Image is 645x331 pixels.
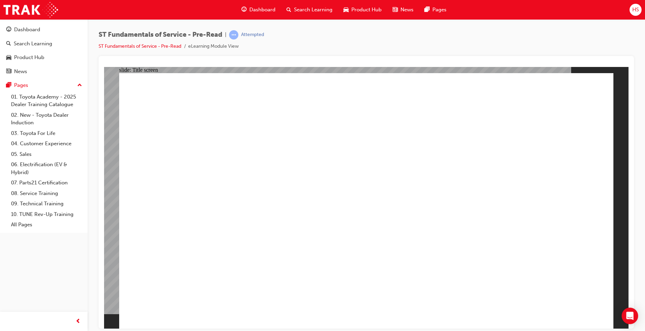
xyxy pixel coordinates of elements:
a: pages-iconPages [419,3,452,17]
a: News [3,65,85,78]
a: Product Hub [3,51,85,64]
span: HS [632,6,639,14]
button: Pages [3,79,85,92]
a: Search Learning [3,37,85,50]
span: pages-icon [425,5,430,14]
span: Dashboard [249,6,275,14]
a: 08. Service Training [8,188,85,199]
a: news-iconNews [387,3,419,17]
div: Product Hub [14,54,44,61]
div: News [14,68,27,76]
a: 04. Customer Experience [8,138,85,149]
span: search-icon [286,5,291,14]
span: Search Learning [294,6,332,14]
a: search-iconSearch Learning [281,3,338,17]
a: Dashboard [3,23,85,36]
div: Search Learning [14,40,52,48]
li: eLearning Module View [188,43,239,50]
a: 03. Toyota For Life [8,128,85,139]
div: Attempted [241,32,264,38]
span: guage-icon [6,27,11,33]
span: car-icon [6,55,11,61]
a: 05. Sales [8,149,85,160]
div: Dashboard [14,26,40,34]
a: ST Fundamentals of Service - Pre-Read [99,43,181,49]
span: prev-icon [76,317,81,326]
button: HS [630,4,642,16]
a: 06. Electrification (EV & Hybrid) [8,159,85,178]
span: Product Hub [351,6,382,14]
a: 01. Toyota Academy - 2025 Dealer Training Catalogue [8,92,85,110]
span: guage-icon [241,5,247,14]
span: search-icon [6,41,11,47]
a: car-iconProduct Hub [338,3,387,17]
span: car-icon [343,5,349,14]
div: Pages [14,81,28,89]
a: 02. New - Toyota Dealer Induction [8,110,85,128]
span: pages-icon [6,82,11,89]
a: 10. TUNE Rev-Up Training [8,209,85,220]
div: Open Intercom Messenger [622,308,638,324]
span: | [225,31,226,39]
img: Trak [3,2,58,18]
span: News [400,6,414,14]
span: news-icon [393,5,398,14]
a: 09. Technical Training [8,198,85,209]
span: up-icon [77,81,82,90]
span: ST Fundamentals of Service - Pre-Read [99,31,222,39]
span: Pages [432,6,446,14]
a: 07. Parts21 Certification [8,178,85,188]
a: guage-iconDashboard [236,3,281,17]
span: news-icon [6,69,11,75]
button: DashboardSearch LearningProduct HubNews [3,22,85,79]
span: learningRecordVerb_ATTEMPT-icon [229,30,238,39]
a: All Pages [8,219,85,230]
